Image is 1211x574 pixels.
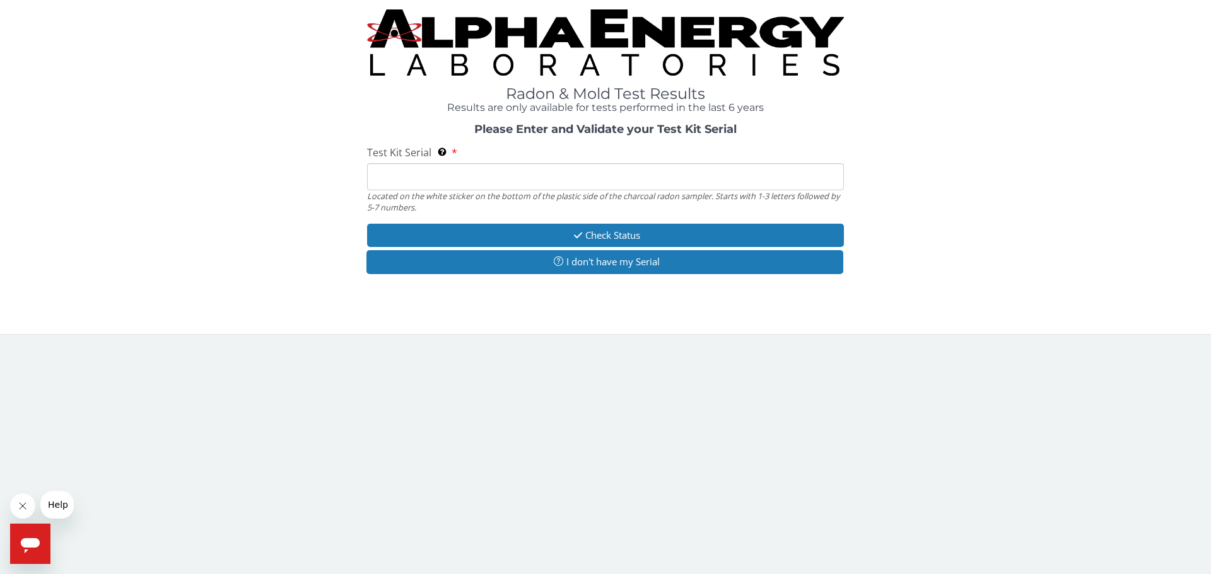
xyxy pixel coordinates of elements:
h4: Results are only available for tests performed in the last 6 years [367,102,844,113]
strong: Please Enter and Validate your Test Kit Serial [474,122,737,136]
iframe: Message from company [40,491,74,519]
iframe: Close message [10,493,35,519]
iframe: Button to launch messaging window [10,524,50,564]
span: Test Kit Serial [367,146,431,159]
button: I don't have my Serial [366,250,843,273]
div: Located on the white sticker on the bottom of the plastic side of the charcoal radon sampler. Sta... [367,190,844,214]
button: Check Status [367,224,844,247]
img: TightCrop.jpg [367,9,844,76]
h1: Radon & Mold Test Results [367,86,844,102]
